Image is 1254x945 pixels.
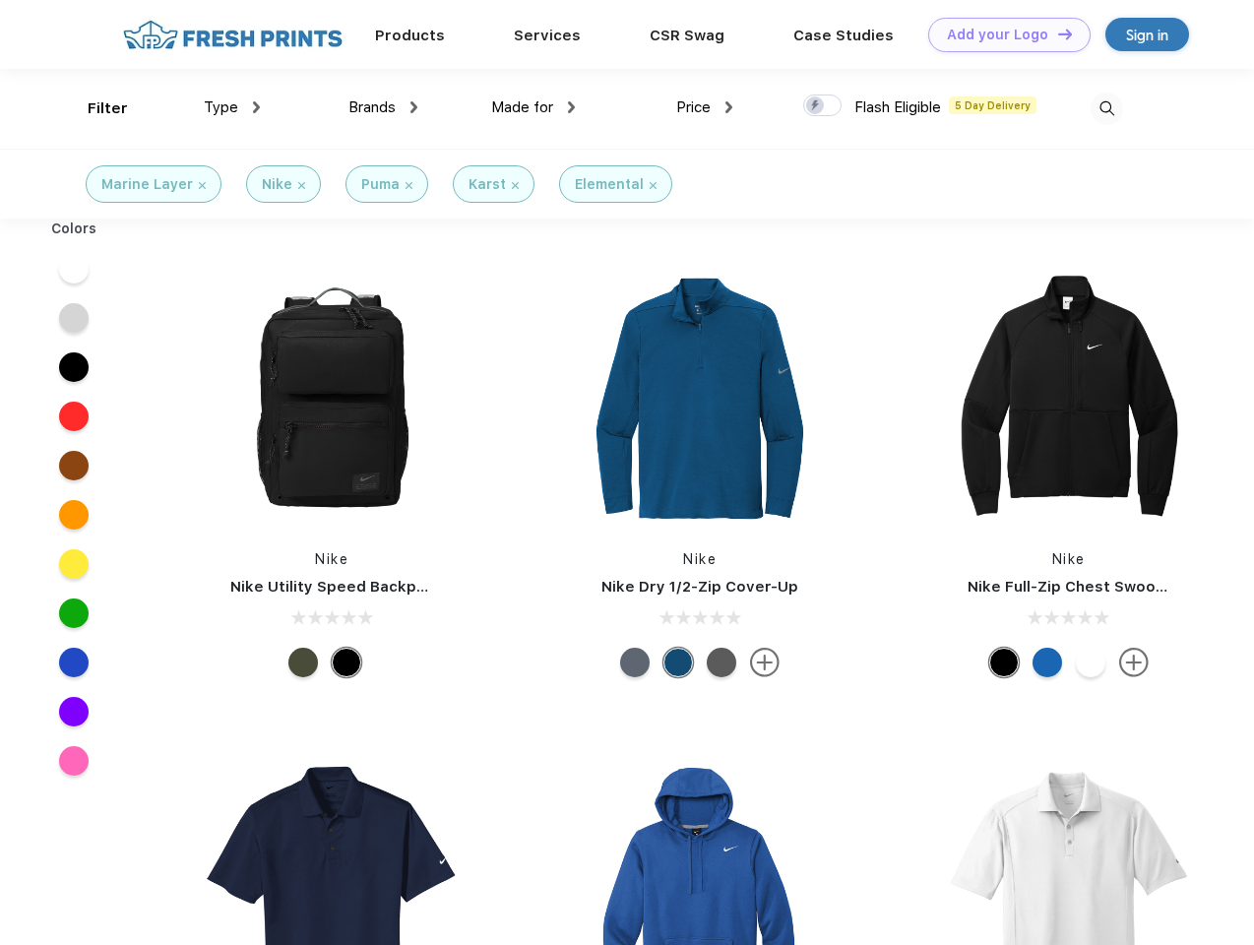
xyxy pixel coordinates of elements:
[199,182,206,189] img: filter_cancel.svg
[1058,29,1072,39] img: DT
[575,174,644,195] div: Elemental
[683,551,717,567] a: Nike
[1052,551,1086,567] a: Nike
[750,648,780,677] img: more.svg
[230,578,443,596] a: Nike Utility Speed Backpack
[332,648,361,677] div: Black
[1119,648,1149,677] img: more.svg
[1076,648,1105,677] div: White
[1091,93,1123,125] img: desktop_search.svg
[650,182,657,189] img: filter_cancel.svg
[514,27,581,44] a: Services
[491,98,553,116] span: Made for
[1105,18,1189,51] a: Sign in
[676,98,711,116] span: Price
[620,648,650,677] div: Navy Heather
[117,18,348,52] img: fo%20logo%202.webp
[406,182,412,189] img: filter_cancel.svg
[348,98,396,116] span: Brands
[262,174,292,195] div: Nike
[36,219,112,239] div: Colors
[947,27,1048,43] div: Add your Logo
[410,101,417,113] img: dropdown.png
[101,174,193,195] div: Marine Layer
[512,182,519,189] img: filter_cancel.svg
[315,551,348,567] a: Nike
[88,97,128,120] div: Filter
[375,27,445,44] a: Products
[568,101,575,113] img: dropdown.png
[253,101,260,113] img: dropdown.png
[201,268,463,530] img: func=resize&h=266
[663,648,693,677] div: Gym Blue
[569,268,831,530] img: func=resize&h=266
[968,578,1229,596] a: Nike Full-Zip Chest Swoosh Jacket
[989,648,1019,677] div: Black
[725,101,732,113] img: dropdown.png
[1033,648,1062,677] div: Royal
[650,27,724,44] a: CSR Swag
[938,268,1200,530] img: func=resize&h=266
[1126,24,1168,46] div: Sign in
[469,174,506,195] div: Karst
[854,98,941,116] span: Flash Eligible
[949,96,1036,114] span: 5 Day Delivery
[361,174,400,195] div: Puma
[601,578,798,596] a: Nike Dry 1/2-Zip Cover-Up
[288,648,318,677] div: Cargo Khaki
[298,182,305,189] img: filter_cancel.svg
[707,648,736,677] div: Black Heather
[204,98,238,116] span: Type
